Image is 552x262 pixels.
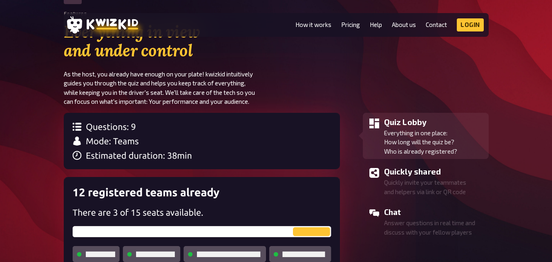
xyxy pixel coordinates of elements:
[384,178,485,196] p: Quickly invite your teammates and helpers via link or QR code
[295,21,331,28] a: How it works
[426,21,447,28] a: Contact
[384,128,485,156] p: Everything in one place: How long will the quiz be? Who is already registered?
[384,218,485,237] p: Answer questions in real time and discuss with your fellow players
[64,69,276,106] p: As the host, you already have enough on your plate! kwizkid intuitively guides you through the qu...
[384,206,485,218] h3: Chat
[64,113,340,169] img: Amount of questions, game mode and estimated duration
[392,21,416,28] a: About us
[457,18,484,31] a: Login
[384,116,485,128] h3: Quiz Lobby
[370,21,382,28] a: Help
[384,166,485,178] h3: Quickly shared
[64,22,276,60] h2: Everything in view and under control
[64,11,87,16] div: Features
[341,21,360,28] a: Pricing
